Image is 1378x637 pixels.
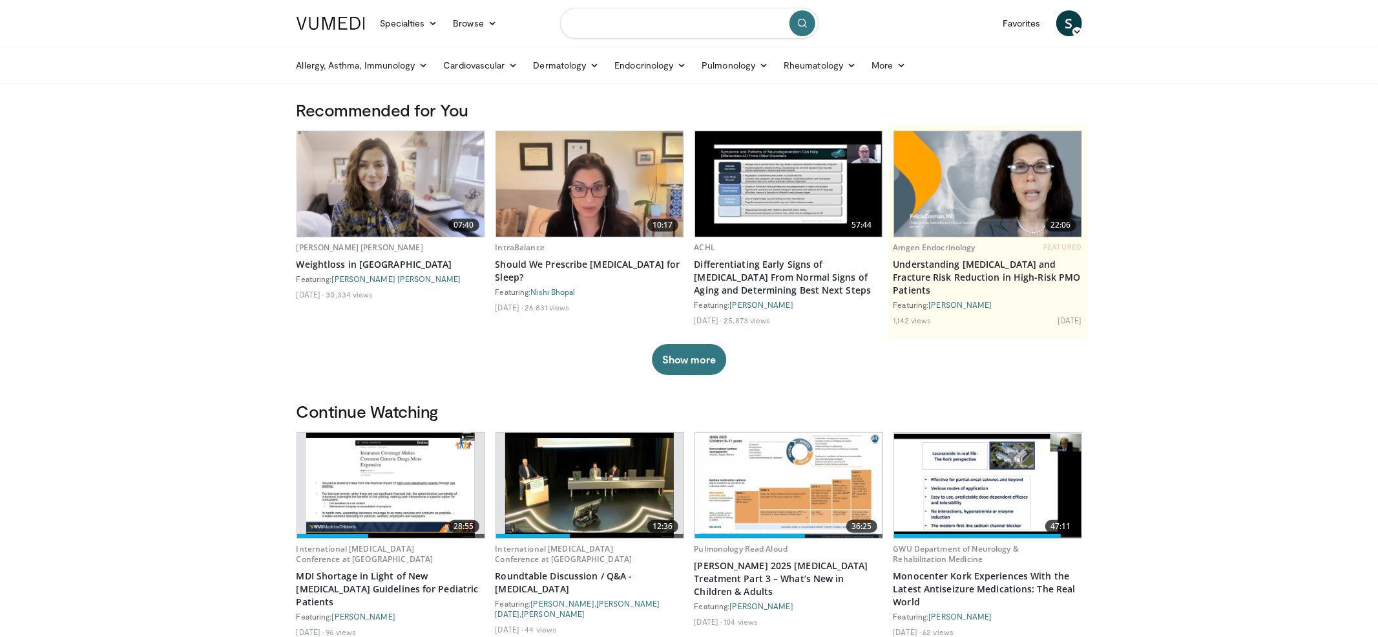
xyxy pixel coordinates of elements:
li: 96 views [326,627,356,637]
div: Featuring: [694,299,883,310]
a: Cardiovascular [435,52,525,78]
li: 1,142 views [893,315,932,325]
img: 599f3ee4-8b28-44a1-b622-e2e4fac610ae.620x360_q85_upscale.jpg [695,131,882,237]
a: [PERSON_NAME] [531,599,594,608]
span: 07:40 [448,219,479,232]
a: ACHL [694,242,715,253]
img: f7087805-6d6d-4f4e-b7c8-917543aa9d8d.620x360_q85_upscale.jpg [496,131,684,237]
span: 36:25 [846,520,877,533]
li: 30,334 views [326,289,373,299]
a: [PERSON_NAME] [730,601,793,610]
a: Differentiating Early Signs of [MEDICAL_DATA] From Normal Signs of Aging and Determining Best Nex... [694,258,883,297]
img: VuMedi Logo [297,17,365,30]
img: c9a25db3-4db0-49e1-a46f-17b5c91d58a1.png.620x360_q85_upscale.png [894,131,1081,237]
a: Understanding [MEDICAL_DATA] and Fracture Risk Reduction in High-Risk PMO Patients [893,258,1082,297]
li: [DATE] [694,616,722,627]
a: Browse [445,10,505,36]
div: Featuring: [694,601,883,611]
img: fb274f73-1528-4a32-a020-f26afd04a73a.620x360_q85_upscale.jpg [695,433,882,538]
li: 26,831 views [525,302,569,312]
a: MDI Shortage in Light of New [MEDICAL_DATA] Guidelines for Pediatric Patients [297,570,485,609]
a: 07:40 [297,131,485,237]
li: [DATE] [297,627,324,637]
a: [PERSON_NAME] [929,612,992,621]
a: [PERSON_NAME] [521,609,585,618]
a: 47:11 [894,433,1081,538]
a: Allergy, Asthma, Immunology [289,52,436,78]
a: [PERSON_NAME][DATE] [496,599,660,618]
img: 5f1171b4-4fea-437f-8914-b5aac315ce28.620x360_q85_upscale.jpg [894,434,1081,537]
div: Featuring: [893,611,1082,621]
input: Search topics, interventions [560,8,819,39]
a: Favorites [995,10,1049,36]
li: [DATE] [893,627,921,637]
a: International [MEDICAL_DATA] Conference at [GEOGRAPHIC_DATA] [297,543,433,565]
a: Nishi Bhopal [531,287,576,296]
a: 22:06 [894,131,1081,237]
a: GWU Department of Neurology & Rehabilitation Medicine [893,543,1019,565]
li: [DATE] [496,302,523,312]
a: 57:44 [695,131,882,237]
a: [PERSON_NAME] [730,300,793,309]
li: 62 views [923,627,954,637]
a: [PERSON_NAME] [PERSON_NAME] [332,274,461,283]
img: 9983fed1-7565-45be-8934-aef1103ce6e2.620x360_q85_upscale.jpg [297,131,485,237]
a: Specialties [373,10,446,36]
h3: Recommended for You [297,100,1082,120]
a: Endocrinology [607,52,694,78]
a: [PERSON_NAME] [332,612,395,621]
img: af7bf166-9a2a-4580-8c92-b162aee850ac.620x360_q85_upscale.jpg [505,433,674,538]
li: 104 views [724,616,758,627]
a: S [1056,10,1082,36]
a: [PERSON_NAME] [PERSON_NAME] [297,242,423,253]
a: Amgen Endocrinology [893,242,976,253]
span: 10:17 [647,219,678,232]
a: [PERSON_NAME] [929,300,992,309]
a: 36:25 [695,433,882,538]
a: Weightloss in [GEOGRAPHIC_DATA] [297,258,485,271]
li: [DATE] [694,315,722,325]
li: 25,873 views [724,315,770,325]
span: 12:36 [647,520,678,533]
span: 57:44 [846,219,877,232]
span: 22:06 [1045,219,1076,232]
a: Rheumatology [776,52,864,78]
span: 28:55 [448,520,479,533]
a: IntraBalance [496,242,545,253]
a: Pulmonology Read Aloud [694,543,788,554]
a: 10:17 [496,131,684,237]
a: 28:55 [297,433,485,538]
a: Pulmonology [694,52,776,78]
a: International [MEDICAL_DATA] Conference at [GEOGRAPHIC_DATA] [496,543,632,565]
span: 47:11 [1045,520,1076,533]
img: 2af52009-3a38-4281-b411-b5ce5f272ce4.620x360_q85_upscale.jpg [306,433,475,538]
li: [DATE] [1058,315,1082,325]
li: [DATE] [496,624,523,634]
div: Featuring: [297,611,485,621]
span: FEATURED [1043,243,1081,252]
li: [DATE] [297,289,324,299]
div: Featuring: , , [496,598,684,619]
button: Show more [652,344,726,375]
div: Featuring: [893,299,1082,310]
a: More [864,52,913,78]
a: Monocenter Kork Experiences With the Latest Antiseizure Medications: The Real World [893,570,1082,609]
a: 12:36 [496,433,684,538]
a: [PERSON_NAME] 2025 [MEDICAL_DATA] Treatment Part 3 – What’s New in Children & Adults [694,559,883,598]
h3: Continue Watching [297,401,1082,422]
a: Dermatology [526,52,607,78]
div: Featuring: [496,286,684,297]
a: Should We Prescribe [MEDICAL_DATA] for Sleep? [496,258,684,284]
a: Roundtable Discussion / Q&A - [MEDICAL_DATA] [496,570,684,596]
div: Featuring: [297,274,485,284]
li: 44 views [525,624,556,634]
